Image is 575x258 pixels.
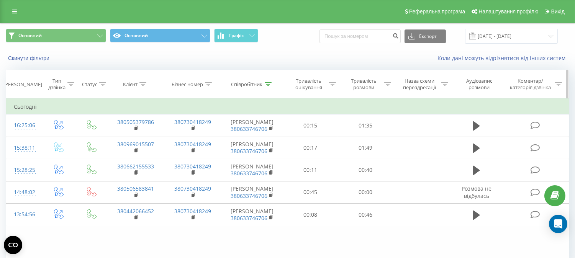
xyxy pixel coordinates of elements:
div: Бізнес номер [172,81,203,88]
div: Співробітник [231,81,263,88]
span: Реферальна програма [409,8,465,15]
div: 15:28:25 [14,163,33,178]
div: 14:48:02 [14,185,33,200]
a: 380730418249 [174,163,211,170]
button: Скинути фільтри [6,55,53,62]
td: [PERSON_NAME] [221,137,283,159]
div: [PERSON_NAME] [3,81,42,88]
button: Експорт [405,29,446,43]
div: Open Intercom Messenger [549,215,567,233]
a: Коли дані можуть відрізнятися вiд інших систем [437,54,569,62]
td: Сьогодні [6,99,569,114]
span: Графік [229,33,244,38]
span: Налаштування профілю [478,8,538,15]
a: 380505379786 [117,118,154,126]
td: 00:17 [283,137,338,159]
a: 380633746706 [231,147,267,155]
td: 00:46 [338,204,393,226]
td: 00:15 [283,114,338,137]
div: Тривалість очікування [290,78,328,91]
td: 00:00 [338,181,393,203]
button: Open CMP widget [4,236,22,254]
td: [PERSON_NAME] [221,159,283,181]
td: [PERSON_NAME] [221,181,283,203]
a: 380730418249 [174,185,211,192]
a: 380633746706 [231,125,267,132]
a: 380730418249 [174,140,211,148]
td: [PERSON_NAME] [221,114,283,137]
td: 00:08 [283,204,338,226]
a: 380662155533 [117,163,154,170]
a: 380969015507 [117,140,154,148]
span: Розмова не відбулась [462,185,491,199]
td: 01:35 [338,114,393,137]
input: Пошук за номером [319,29,401,43]
span: Основний [18,33,42,39]
span: Вихід [551,8,565,15]
div: Клієнт [123,81,138,88]
div: 15:38:11 [14,140,33,155]
div: Коментар/категорія дзвінка [508,78,553,91]
div: Статус [82,81,97,88]
button: Графік [214,29,258,42]
div: Аудіозапис розмови [457,78,501,91]
td: 00:40 [338,159,393,181]
td: 01:49 [338,137,393,159]
div: Назва схеми переадресації [400,78,439,91]
td: 00:45 [283,181,338,203]
a: 380442066452 [117,207,154,215]
div: 16:25:06 [14,118,33,133]
a: 380633746706 [231,214,267,222]
a: 380506583841 [117,185,154,192]
div: Тип дзвінка [48,78,66,91]
a: 380730418249 [174,118,211,126]
div: Тривалість розмови [345,78,382,91]
a: 380633746706 [231,170,267,177]
a: 380730418249 [174,207,211,215]
button: Основний [110,29,210,42]
div: 13:54:56 [14,207,33,222]
a: 380633746706 [231,192,267,199]
button: Основний [6,29,106,42]
td: 00:11 [283,159,338,181]
td: [PERSON_NAME] [221,204,283,226]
